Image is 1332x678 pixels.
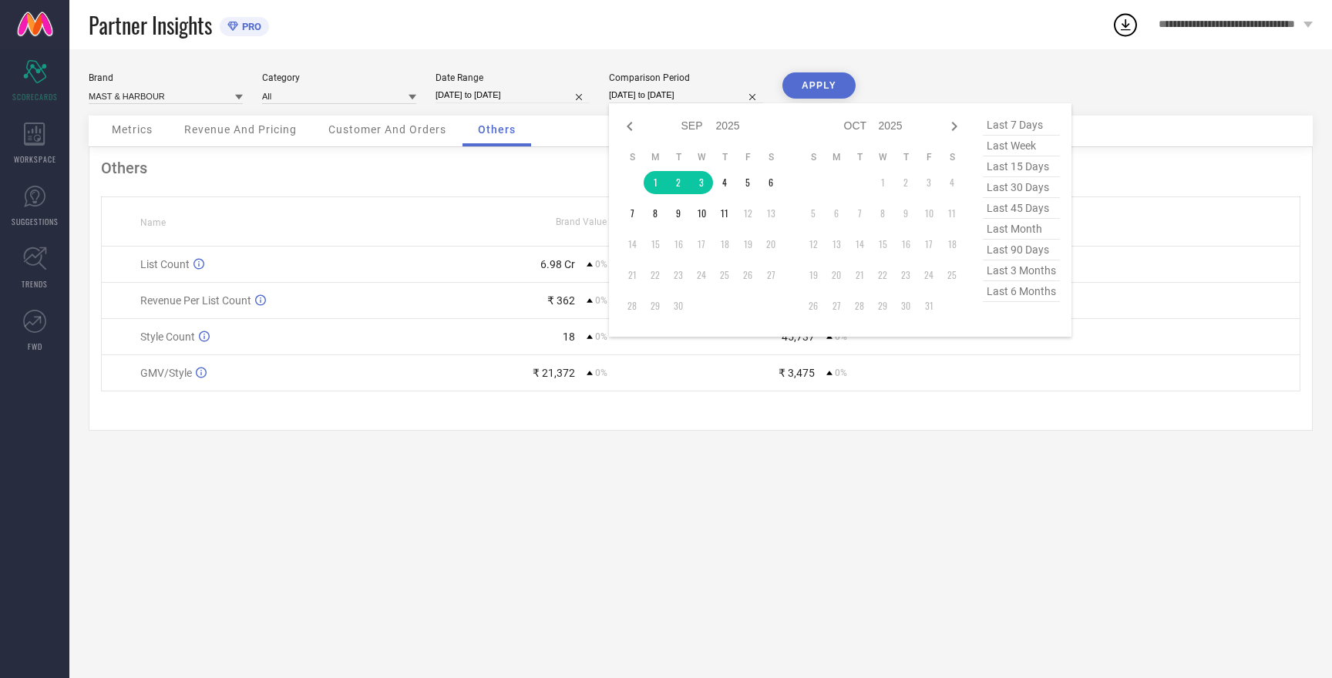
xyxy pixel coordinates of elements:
[825,202,848,225] td: Mon Oct 06 2025
[609,72,763,83] div: Comparison Period
[802,202,825,225] td: Sun Oct 05 2025
[690,151,713,163] th: Wednesday
[802,263,825,287] td: Sun Oct 19 2025
[848,263,871,287] td: Tue Oct 21 2025
[871,202,894,225] td: Wed Oct 08 2025
[112,123,153,136] span: Metrics
[533,367,575,379] div: ₹ 21,372
[894,171,917,194] td: Thu Oct 02 2025
[983,136,1060,156] span: last week
[736,151,759,163] th: Friday
[871,151,894,163] th: Wednesday
[609,87,763,103] input: Select comparison period
[328,123,446,136] span: Customer And Orders
[983,281,1060,302] span: last 6 months
[644,294,667,317] td: Mon Sep 29 2025
[140,294,251,307] span: Revenue Per List Count
[848,202,871,225] td: Tue Oct 07 2025
[802,233,825,256] td: Sun Oct 12 2025
[547,294,575,307] div: ₹ 362
[713,263,736,287] td: Thu Sep 25 2025
[759,233,782,256] td: Sat Sep 20 2025
[140,258,190,270] span: List Count
[848,233,871,256] td: Tue Oct 14 2025
[835,331,847,342] span: 0%
[736,171,759,194] td: Fri Sep 05 2025
[917,151,940,163] th: Friday
[540,258,575,270] div: 6.98 Cr
[945,117,964,136] div: Next month
[556,216,607,227] span: Brand Value
[894,151,917,163] th: Thursday
[595,259,607,270] span: 0%
[621,202,644,225] td: Sun Sep 07 2025
[595,295,607,306] span: 0%
[644,233,667,256] td: Mon Sep 15 2025
[667,233,690,256] td: Tue Sep 16 2025
[262,72,416,83] div: Category
[238,21,261,32] span: PRO
[759,202,782,225] td: Sat Sep 13 2025
[940,202,964,225] td: Sat Oct 11 2025
[825,263,848,287] td: Mon Oct 20 2025
[917,294,940,317] td: Fri Oct 31 2025
[983,260,1060,281] span: last 3 months
[28,341,42,352] span: FWD
[667,202,690,225] td: Tue Sep 09 2025
[736,233,759,256] td: Fri Sep 19 2025
[940,151,964,163] th: Saturday
[871,294,894,317] td: Wed Oct 29 2025
[983,177,1060,198] span: last 30 days
[644,171,667,194] td: Mon Sep 01 2025
[713,171,736,194] td: Thu Sep 04 2025
[1112,11,1139,39] div: Open download list
[825,151,848,163] th: Monday
[894,202,917,225] td: Thu Oct 09 2025
[917,233,940,256] td: Fri Oct 17 2025
[478,123,516,136] span: Others
[759,263,782,287] td: Sat Sep 27 2025
[782,72,856,99] button: APPLY
[825,294,848,317] td: Mon Oct 27 2025
[101,159,1300,177] div: Others
[983,156,1060,177] span: last 15 days
[713,151,736,163] th: Thursday
[690,202,713,225] td: Wed Sep 10 2025
[690,263,713,287] td: Wed Sep 24 2025
[848,151,871,163] th: Tuesday
[436,72,590,83] div: Date Range
[713,202,736,225] td: Thu Sep 11 2025
[22,278,48,290] span: TRENDS
[89,72,243,83] div: Brand
[621,263,644,287] td: Sun Sep 21 2025
[140,331,195,343] span: Style Count
[835,368,847,378] span: 0%
[917,171,940,194] td: Fri Oct 03 2025
[667,263,690,287] td: Tue Sep 23 2025
[983,198,1060,219] span: last 45 days
[644,263,667,287] td: Mon Sep 22 2025
[802,294,825,317] td: Sun Oct 26 2025
[644,151,667,163] th: Monday
[983,219,1060,240] span: last month
[894,263,917,287] td: Thu Oct 23 2025
[621,233,644,256] td: Sun Sep 14 2025
[779,367,815,379] div: ₹ 3,475
[983,115,1060,136] span: last 7 days
[12,216,59,227] span: SUGGESTIONS
[759,171,782,194] td: Sat Sep 06 2025
[782,331,815,343] div: 45,737
[140,367,192,379] span: GMV/Style
[940,171,964,194] td: Sat Oct 04 2025
[983,240,1060,260] span: last 90 days
[759,151,782,163] th: Saturday
[667,294,690,317] td: Tue Sep 30 2025
[89,9,212,41] span: Partner Insights
[736,263,759,287] td: Fri Sep 26 2025
[713,233,736,256] td: Thu Sep 18 2025
[940,233,964,256] td: Sat Oct 18 2025
[14,153,56,165] span: WORKSPACE
[736,202,759,225] td: Fri Sep 12 2025
[802,151,825,163] th: Sunday
[940,263,964,287] td: Sat Oct 25 2025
